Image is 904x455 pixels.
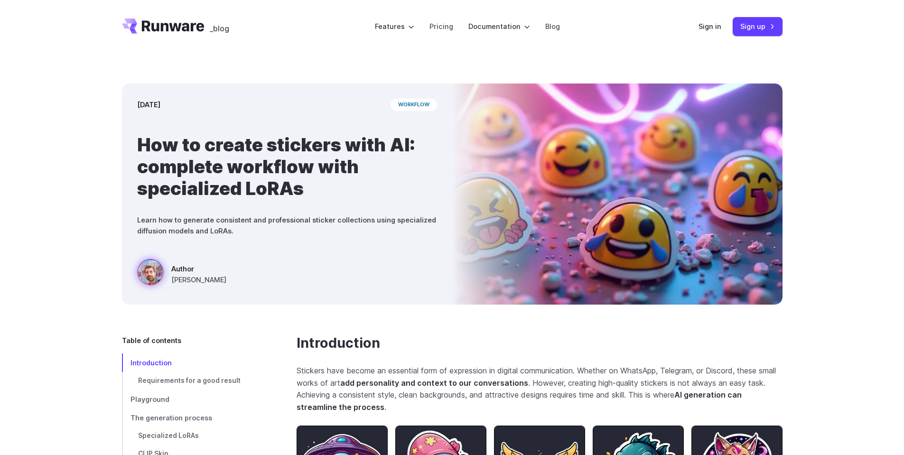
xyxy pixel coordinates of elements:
a: Playground [122,390,266,409]
span: Playground [130,395,169,403]
span: Specialized LoRAs [138,432,199,439]
img: A collection of vibrant, neon-style animal and nature stickers with a futuristic aesthetic [452,84,783,305]
strong: AI generation can streamline the process [297,390,742,412]
h1: How to create stickers with AI: complete workflow with specialized LoRAs [137,134,437,199]
span: [PERSON_NAME] [171,274,226,285]
a: Introduction [297,335,380,352]
span: _blog [210,25,229,32]
strong: add personality and context to our conversations [340,378,528,388]
a: Go to / [122,19,205,34]
span: The generation process [130,414,212,422]
a: A collection of vibrant, neon-style animal and nature stickers with a futuristic aesthetic Author... [137,259,226,289]
a: _blog [210,19,229,34]
a: Pricing [429,21,453,32]
a: Sign in [699,21,721,32]
span: workflow [391,99,437,111]
span: Table of contents [122,335,181,346]
span: Requirements for a good result [138,377,241,384]
a: Blog [545,21,560,32]
a: Requirements for a good result [122,372,266,390]
label: Documentation [468,21,530,32]
p: Stickers have become an essential form of expression in digital communication. Whether on WhatsAp... [297,365,783,413]
a: Sign up [733,17,783,36]
p: Learn how to generate consistent and professional sticker collections using specialized diffusion... [137,214,437,236]
a: Specialized LoRAs [122,427,266,445]
a: The generation process [122,409,266,427]
label: Features [375,21,414,32]
span: Author [171,263,226,274]
a: Introduction [122,353,266,372]
time: [DATE] [137,99,160,110]
span: Introduction [130,359,172,367]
